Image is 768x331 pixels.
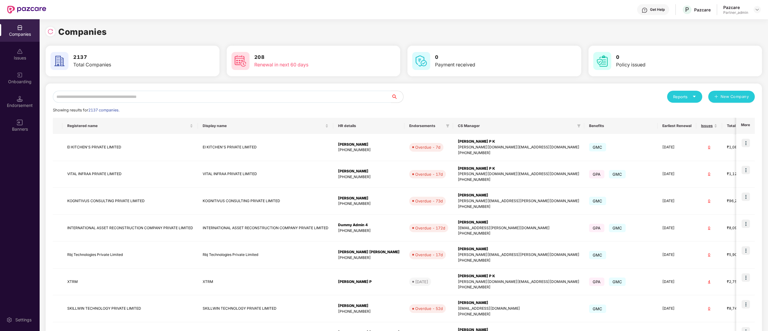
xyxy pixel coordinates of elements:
[338,201,400,207] div: [PHONE_NUMBER]
[727,144,757,150] div: ₹1,08,727.56
[701,225,717,231] div: 0
[198,134,333,161] td: EI KITCHEN'S PRIVATE LIMITED
[47,29,53,35] img: svg+xml;base64,PHN2ZyBpZD0iUmVsb2FkLTMyeDMyIiB4bWxucz0iaHR0cDovL3d3dy53My5vcmcvMjAwMC9zdmciIHdpZH...
[616,53,724,61] h3: 0
[415,305,443,311] div: Overdue - 52d
[62,215,198,242] td: INTERNATIONAL ASSET RECONSTRUCTION COMPANY PRIVATE LIMITED
[727,306,757,311] div: ₹8,74,999.5
[742,273,750,282] img: icon
[62,295,198,322] td: SKILLWIN TECHNOLOGY PRIVATE LIMITED
[73,53,181,61] h3: 2137
[198,118,333,134] th: Display name
[589,224,604,232] span: GPA
[338,249,400,255] div: [PERSON_NAME] [PERSON_NAME]
[338,174,400,180] div: [PHONE_NUMBER]
[231,52,249,70] img: svg+xml;base64,PHN2ZyB4bWxucz0iaHR0cDovL3d3dy53My5vcmcvMjAwMC9zdmciIHdpZHRoPSI2MCIgaGVpZ2h0PSI2MC...
[589,305,606,313] span: GMC
[589,197,606,205] span: GMC
[742,193,750,201] img: icon
[701,144,717,150] div: 0
[391,94,403,99] span: search
[701,123,713,128] span: Issues
[17,96,23,102] img: svg+xml;base64,PHN2ZyB3aWR0aD0iMTQuNSIgaGVpZ2h0PSIxNC41IiB2aWV3Qm94PSIwIDAgMTYgMTYiIGZpbGw9Im5vbm...
[62,269,198,296] td: XTRM
[727,279,757,285] div: ₹2,75,924.12
[338,303,400,309] div: [PERSON_NAME]
[415,171,443,177] div: Overdue - 17d
[62,188,198,215] td: KOGNITIVUS CONSULTING PRIVATE LIMITED
[616,61,724,68] div: Policy issued
[692,95,696,99] span: caret-down
[458,198,579,204] div: [PERSON_NAME][EMAIL_ADDRESS][PERSON_NAME][DOMAIN_NAME]
[198,161,333,188] td: VITAL INFRAA PRIVATE LIMITED
[17,72,23,78] img: svg+xml;base64,PHN2ZyB3aWR0aD0iMjAiIGhlaWdodD0iMjAiIHZpZXdCb3g9IjAgMCAyMCAyMCIgZmlsbD0ibm9uZSIgeG...
[650,7,665,12] div: Get Help
[584,118,658,134] th: Benefits
[446,124,449,128] span: filter
[742,300,750,308] img: icon
[62,118,198,134] th: Registered name
[642,7,648,13] img: svg+xml;base64,PHN2ZyBpZD0iSGVscC0zMngzMiIgeG1sbnM9Imh0dHA6Ly93d3cudzMub3JnLzIwMDAvc3ZnIiB3aWR0aD...
[721,94,749,100] span: New Company
[722,118,762,134] th: Total Premium
[658,269,696,296] td: [DATE]
[694,7,711,13] div: Pazcare
[254,61,362,68] div: Renewal in next 60 days
[701,279,717,285] div: 4
[198,188,333,215] td: KOGNITIVUS CONSULTING PRIVATE LIMITED
[701,198,717,204] div: 0
[658,188,696,215] td: [DATE]
[338,222,400,228] div: Dummy Admin 4
[412,52,430,70] img: svg+xml;base64,PHN2ZyB4bWxucz0iaHR0cDovL3d3dy53My5vcmcvMjAwMC9zdmciIHdpZHRoPSI2MCIgaGVpZ2h0PSI2MC...
[727,252,757,258] div: ₹5,90,590
[14,317,33,323] div: Settings
[609,170,626,178] span: GMC
[458,258,579,263] div: [PHONE_NUMBER]
[708,91,755,103] button: plusNew Company
[62,241,198,269] td: Rbj Technologies Private Limited
[415,279,428,285] div: [DATE]
[658,161,696,188] td: [DATE]
[589,143,606,151] span: GMC
[458,177,579,183] div: [PHONE_NUMBER]
[658,241,696,269] td: [DATE]
[198,295,333,322] td: SKILLWIN TECHNOLOGY PRIVATE LIMITED
[17,25,23,31] img: svg+xml;base64,PHN2ZyBpZD0iQ29tcGFuaWVzIiB4bWxucz0iaHR0cDovL3d3dy53My5vcmcvMjAwMC9zdmciIHdpZHRoPS...
[609,278,626,286] span: GMC
[62,134,198,161] td: EI KITCHEN'S PRIVATE LIMITED
[701,252,717,258] div: 0
[658,295,696,322] td: [DATE]
[338,142,400,147] div: [PERSON_NAME]
[391,91,404,103] button: search
[6,317,12,323] img: svg+xml;base64,PHN2ZyBpZD0iU2V0dGluZy0yMHgyMCIgeG1sbnM9Imh0dHA6Ly93d3cudzMub3JnLzIwMDAvc3ZnIiB3aW...
[458,171,579,177] div: [PERSON_NAME][DOMAIN_NAME][EMAIL_ADDRESS][DOMAIN_NAME]
[685,6,689,13] span: P
[198,269,333,296] td: XTRM
[727,171,757,177] div: ₹1,12,100
[333,118,404,134] th: HR details
[338,147,400,153] div: [PHONE_NUMBER]
[714,95,718,99] span: plus
[589,251,606,259] span: GMC
[338,228,400,234] div: [PHONE_NUMBER]
[742,139,750,147] img: icon
[435,53,543,61] h3: 0
[458,139,579,144] div: [PERSON_NAME] P K
[409,123,443,128] span: Endorsements
[458,273,579,279] div: [PERSON_NAME] P K
[723,5,748,10] div: Pazcare
[458,225,579,231] div: [EMAIL_ADDRESS][PERSON_NAME][DOMAIN_NAME]
[458,300,579,306] div: [PERSON_NAME]
[88,108,119,112] span: 2137 companies.
[415,198,443,204] div: Overdue - 73d
[701,171,717,177] div: 0
[609,224,626,232] span: GMC
[458,166,579,172] div: [PERSON_NAME] P K
[658,215,696,242] td: [DATE]
[67,123,189,128] span: Registered name
[742,246,750,255] img: icon
[7,6,46,14] img: New Pazcare Logo
[673,94,696,100] div: Reports
[415,144,440,150] div: Overdue - 7d
[50,52,68,70] img: svg+xml;base64,PHN2ZyB4bWxucz0iaHR0cDovL3d3dy53My5vcmcvMjAwMC9zdmciIHdpZHRoPSI2MCIgaGVpZ2h0PSI2MC...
